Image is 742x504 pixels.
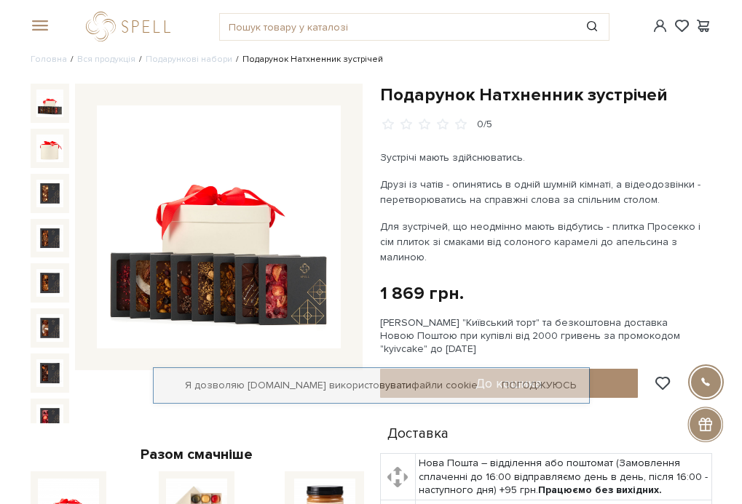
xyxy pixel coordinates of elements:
[146,54,232,65] a: Подарункові набори
[380,84,712,106] h1: Подарунок Натхненник зустрічей
[36,180,64,207] img: Подарунок Натхненник зустрічей
[477,118,492,132] div: 0/5
[36,314,64,342] img: Подарунок Натхненник зустрічей
[380,282,464,305] div: 1 869 грн.
[97,105,340,348] img: Подарунок Натхненник зустрічей
[77,54,135,65] a: Вся продукція
[380,150,712,165] p: Зустрічі мають здійснюватись.
[220,14,575,40] input: Пошук товару у каталозі
[36,359,64,387] img: Подарунок Натхненник зустрічей
[86,12,177,41] a: logo
[387,428,449,441] span: Доставка
[380,316,712,356] div: [PERSON_NAME] "Київський торт" та безкоштовна доставка Новою Поштою при купівлі від 2000 гривень ...
[31,54,67,65] a: Головна
[36,404,64,432] img: Подарунок Натхненник зустрічей
[36,89,64,117] img: Подарунок Натхненник зустрічей
[502,379,576,392] a: Погоджуюсь
[232,53,383,66] li: Подарунок Натхненник зустрічей
[538,484,662,496] b: Працюємо без вихідних.
[36,269,64,297] img: Подарунок Натхненник зустрічей
[31,445,363,464] div: Разом смачніше
[380,219,712,265] p: Для зустрічей, що неодмінно мають відбутись - плитка Просекко і сім плиток зі смаками від солоног...
[575,14,609,40] button: Пошук товару у каталозі
[415,454,711,500] td: Нова Пошта – відділення або поштомат (Замовлення сплаченні до 16:00 відправляємо день в день, піс...
[36,135,64,162] img: Подарунок Натхненник зустрічей
[36,225,64,252] img: Подарунок Натхненник зустрічей
[154,379,589,392] div: Я дозволяю [DOMAIN_NAME] використовувати
[411,379,478,391] a: файли cookie
[380,177,712,207] p: Друзі із чатів - опинятись в одній шумній кімнаті, а відеодозвінки - перетворюватись на справжні ...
